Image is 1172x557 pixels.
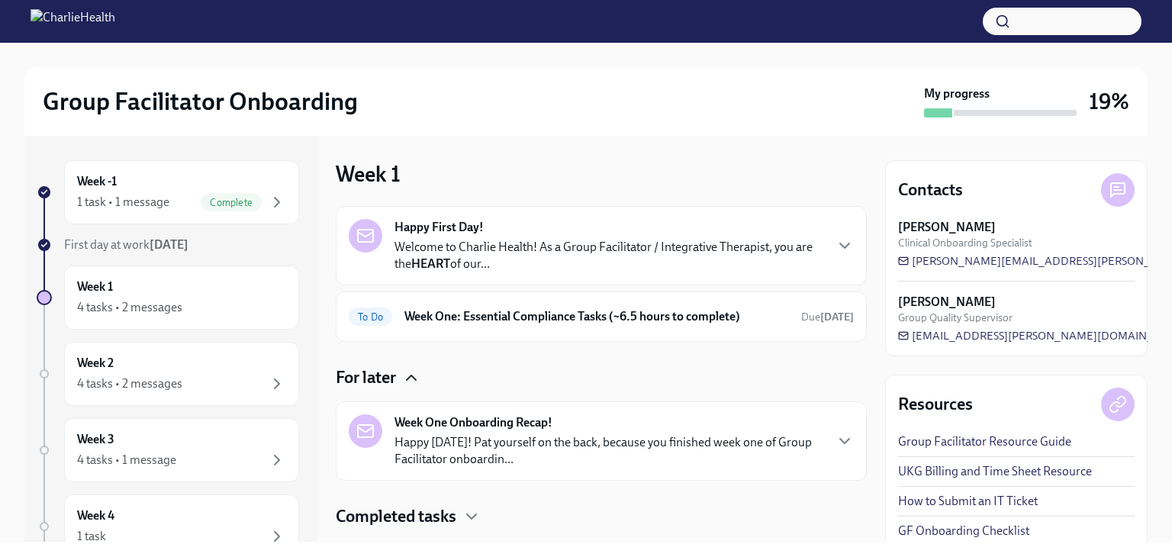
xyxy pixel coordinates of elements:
[31,9,115,34] img: CharlieHealth
[820,311,854,324] strong: [DATE]
[43,86,358,117] h2: Group Facilitator Onboarding
[336,505,867,528] div: Completed tasks
[898,294,996,311] strong: [PERSON_NAME]
[898,219,996,236] strong: [PERSON_NAME]
[37,342,299,406] a: Week 24 tasks • 2 messages
[336,160,401,188] h3: Week 1
[336,366,396,389] h4: For later
[898,523,1029,539] a: GF Onboarding Checklist
[77,431,114,448] h6: Week 3
[411,256,450,271] strong: HEART
[898,311,1013,325] span: Group Quality Supervisor
[77,173,117,190] h6: Week -1
[77,299,182,316] div: 4 tasks • 2 messages
[349,311,392,323] span: To Do
[77,194,169,211] div: 1 task • 1 message
[336,366,867,389] div: For later
[336,505,456,528] h4: Completed tasks
[37,266,299,330] a: Week 14 tasks • 2 messages
[37,237,299,253] a: First day at work[DATE]
[77,278,113,295] h6: Week 1
[394,414,552,431] strong: Week One Onboarding Recap!
[898,493,1038,510] a: How to Submit an IT Ticket
[801,310,854,324] span: September 22nd, 2025 10:00
[64,237,188,252] span: First day at work
[77,355,114,372] h6: Week 2
[898,463,1092,480] a: UKG Billing and Time Sheet Resource
[898,433,1071,450] a: Group Facilitator Resource Guide
[37,418,299,482] a: Week 34 tasks • 1 message
[1089,88,1129,115] h3: 19%
[394,239,823,272] p: Welcome to Charlie Health! As a Group Facilitator / Integrative Therapist, you are the of our...
[77,507,114,524] h6: Week 4
[77,375,182,392] div: 4 tasks • 2 messages
[77,528,106,545] div: 1 task
[898,393,973,416] h4: Resources
[898,236,1032,250] span: Clinical Onboarding Specialist
[150,237,188,252] strong: [DATE]
[394,219,484,236] strong: Happy First Day!
[77,452,176,468] div: 4 tasks • 1 message
[924,85,990,102] strong: My progress
[801,311,854,324] span: Due
[394,434,823,468] p: Happy [DATE]! Pat yourself on the back, because you finished week one of Group Facilitator onboar...
[898,179,963,201] h4: Contacts
[37,160,299,224] a: Week -11 task • 1 messageComplete
[349,304,854,329] a: To DoWeek One: Essential Compliance Tasks (~6.5 hours to complete)Due[DATE]
[404,308,789,325] h6: Week One: Essential Compliance Tasks (~6.5 hours to complete)
[201,197,262,208] span: Complete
